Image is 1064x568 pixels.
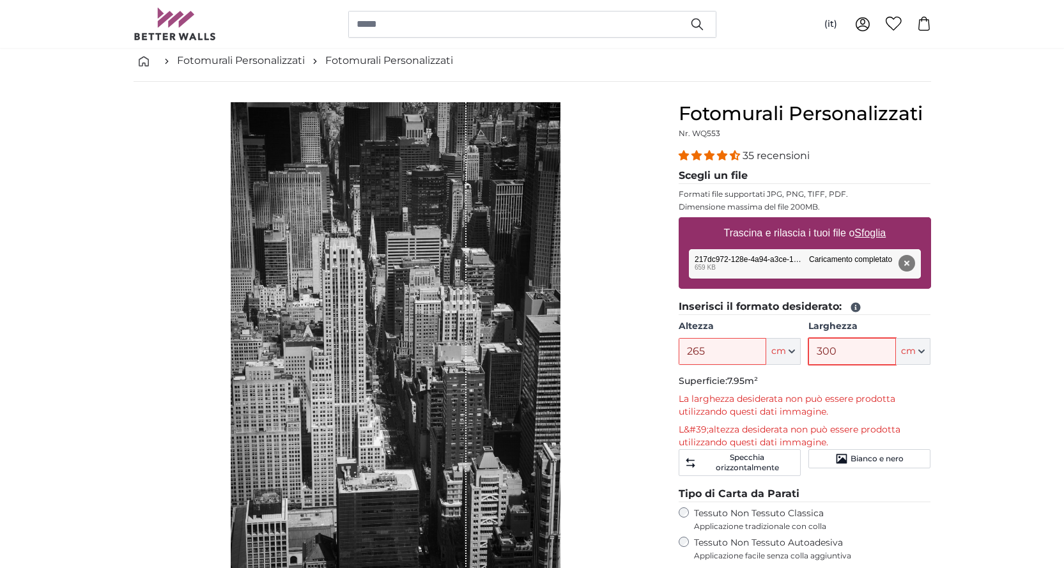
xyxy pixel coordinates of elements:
[679,102,931,125] h1: Fotomurali Personalizzati
[679,393,931,418] p: La larghezza desiderata non può essere prodotta utilizzando questi dati immagine.
[771,345,786,358] span: cm
[679,449,801,476] button: Specchia orizzontalmente
[851,454,904,464] span: Bianco e nero
[694,551,931,561] span: Applicazione facile senza colla aggiuntiva
[679,486,931,502] legend: Tipo di Carta da Parati
[808,449,930,468] button: Bianco e nero
[679,202,931,212] p: Dimensione massima del file 200MB.
[766,338,801,365] button: cm
[718,220,891,246] label: Trascina e rilascia i tuoi file o
[679,320,801,333] label: Altezza
[679,168,931,184] legend: Scegli un file
[896,338,930,365] button: cm
[679,299,931,315] legend: Inserisci il formato desiderato:
[808,320,930,333] label: Larghezza
[679,375,931,388] p: Superficie:
[854,227,886,238] u: Sfoglia
[679,424,931,449] p: L&#39;altezza desiderata non può essere prodotta utilizzando questi dati immagine.
[727,375,758,387] span: 7.95m²
[325,53,453,68] a: Fotomurali Personalizzati
[679,150,743,162] span: 4.34 stars
[694,521,931,532] span: Applicazione tradizionale con colla
[177,53,305,68] a: Fotomurali Personalizzati
[679,189,931,199] p: Formati file supportati JPG, PNG, TIFF, PDF.
[814,13,847,36] button: (it)
[134,40,931,82] nav: breadcrumbs
[679,128,720,138] span: Nr. WQ553
[694,507,931,532] label: Tessuto Non Tessuto Classica
[694,537,931,561] label: Tessuto Non Tessuto Autoadesiva
[134,8,217,40] img: Betterwalls
[901,345,916,358] span: cm
[743,150,810,162] span: 35 recensioni
[699,452,795,473] span: Specchia orizzontalmente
